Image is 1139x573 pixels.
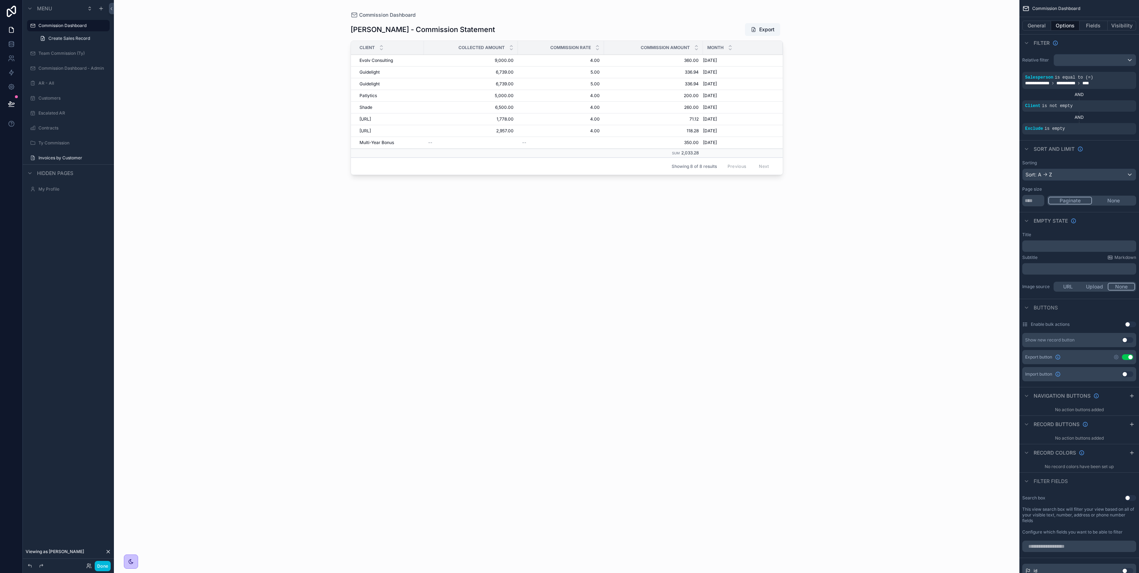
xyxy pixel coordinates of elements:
div: No action buttons added [1019,433,1139,444]
span: Markdown [1114,255,1136,260]
a: Create Sales Record [36,33,110,44]
span: [URL] [359,128,371,134]
span: 118.28 [608,128,699,134]
button: Sort: A -> Z [1022,169,1136,181]
span: 336.94 [608,81,699,87]
span: 1,778.00 [428,116,514,122]
div: Show new record button [1025,337,1075,343]
button: Fields [1080,21,1108,31]
span: 5.00 [522,69,600,75]
span: Month [707,45,724,51]
span: Buttons [1034,304,1058,311]
span: Guidelight [359,69,380,75]
label: Invoices by Customer [38,155,105,161]
button: Paginate [1048,197,1092,205]
span: Navigation buttons [1034,392,1091,399]
a: Commission Dashboard - Admin [38,65,105,71]
label: Configure which fields you want to be able to filter [1022,529,1123,535]
span: 4.00 [522,116,600,122]
span: [DATE] [703,58,717,63]
span: is not empty [1042,104,1072,108]
button: URL [1055,283,1081,291]
span: Commission Amount [641,45,690,51]
div: scrollable content [1022,240,1136,252]
span: [DATE] [703,116,717,122]
button: Visibility [1108,21,1136,31]
label: Commission Dashboard [38,23,105,28]
span: 2,957.00 [428,128,514,134]
span: Record buttons [1034,421,1080,428]
label: My Profile [38,186,105,192]
span: [DATE] [703,81,717,87]
span: 6,500.00 [428,105,514,110]
span: [DATE] [703,140,717,145]
span: 360.00 [608,58,699,63]
span: [DATE] [703,105,717,110]
span: Commission Dashboard [359,11,416,18]
span: Create Sales Record [48,36,90,41]
span: 4.00 [522,105,600,110]
span: Client [1025,104,1040,108]
label: Title [1022,232,1031,238]
label: Enable bulk actions [1031,322,1070,327]
span: Guidelight [359,81,380,87]
label: Team Commission (Ty) [38,51,105,56]
label: Ty Commission [38,140,105,146]
label: Escalated AR [38,110,105,116]
a: Markdown [1107,255,1136,260]
span: Salesperson [1025,75,1053,80]
span: Filter fields [1034,478,1068,485]
span: Export button [1025,354,1052,360]
span: 350.00 [608,140,699,145]
label: Relative filter [1022,57,1051,63]
span: 260.00 [608,105,699,110]
span: Shade [359,105,372,110]
span: Client [359,45,375,51]
span: Evolv Consulting [359,58,393,63]
span: -- [428,140,432,145]
div: No action buttons added [1019,404,1139,415]
label: Contracts [38,125,105,131]
small: Sum [672,151,680,155]
span: 4.00 [522,58,600,63]
span: Collected Amount [458,45,505,51]
span: Menu [37,5,52,12]
div: scrollable content [1022,263,1136,275]
button: General [1022,21,1051,31]
div: AND [1022,92,1136,97]
span: is equal to (=) [1055,75,1093,80]
span: 6,739.00 [428,81,514,87]
span: Exclude [1025,126,1043,131]
span: 71.12 [608,116,699,122]
div: Sort: A -> Z [1023,169,1136,180]
span: Showing 8 of 8 results [672,164,717,169]
span: 9,000.00 [428,58,514,63]
button: Options [1051,21,1080,31]
label: Subtitle [1022,255,1038,260]
span: Patlytics [359,93,377,99]
button: Upload [1081,283,1108,291]
span: Empty state [1034,217,1068,224]
span: Hidden pages [37,170,73,177]
span: 5.00 [522,81,600,87]
span: 5,000.00 [428,93,514,99]
label: AR - All [38,80,105,86]
span: -- [522,140,526,145]
span: Multi-Year Bonus [359,140,394,145]
span: Record colors [1034,449,1076,456]
span: 336.94 [608,69,699,75]
h1: [PERSON_NAME] - Commission Statement [351,25,495,35]
span: 200.00 [608,93,699,99]
span: 4.00 [522,128,600,134]
span: Viewing as [PERSON_NAME] [26,549,84,555]
span: Filter [1034,39,1050,47]
span: Commission Rate [550,45,591,51]
label: Search box [1022,495,1045,501]
span: 6,739.00 [428,69,514,75]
